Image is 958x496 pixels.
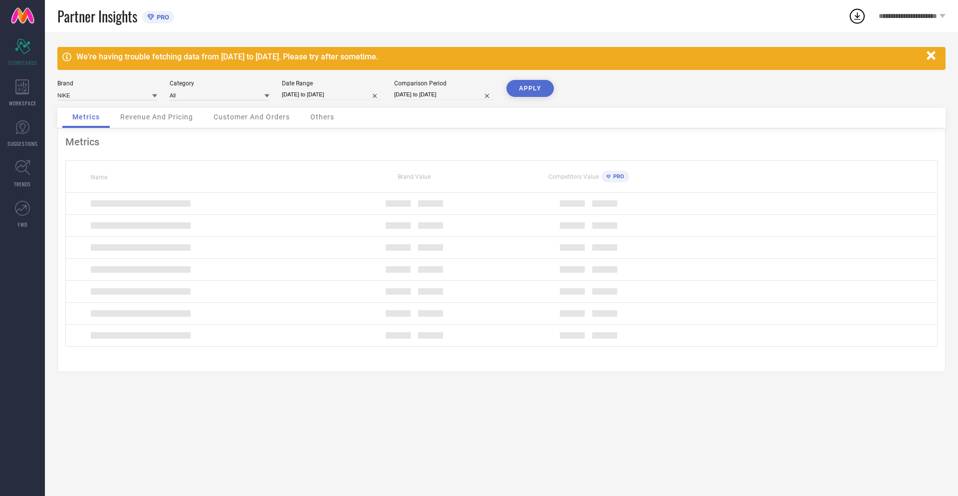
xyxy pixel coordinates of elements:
[57,6,137,26] span: Partner Insights
[310,113,334,121] span: Others
[214,113,290,121] span: Customer And Orders
[9,99,36,107] span: WORKSPACE
[398,173,431,180] span: Brand Value
[120,113,193,121] span: Revenue And Pricing
[394,89,494,100] input: Select comparison period
[394,80,494,87] div: Comparison Period
[282,89,382,100] input: Select date range
[548,173,599,180] span: Competitors Value
[65,136,938,148] div: Metrics
[506,80,554,97] button: APPLY
[14,180,31,188] span: TRENDS
[76,52,922,61] div: We're having trouble fetching data from [DATE] to [DATE]. Please try after sometime.
[8,59,37,66] span: SCORECARDS
[611,173,624,180] span: PRO
[154,13,169,21] span: PRO
[7,140,38,147] span: SUGGESTIONS
[57,80,157,87] div: Brand
[848,7,866,25] div: Open download list
[18,221,27,228] span: FWD
[170,80,269,87] div: Category
[282,80,382,87] div: Date Range
[72,113,100,121] span: Metrics
[91,174,107,181] span: Name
